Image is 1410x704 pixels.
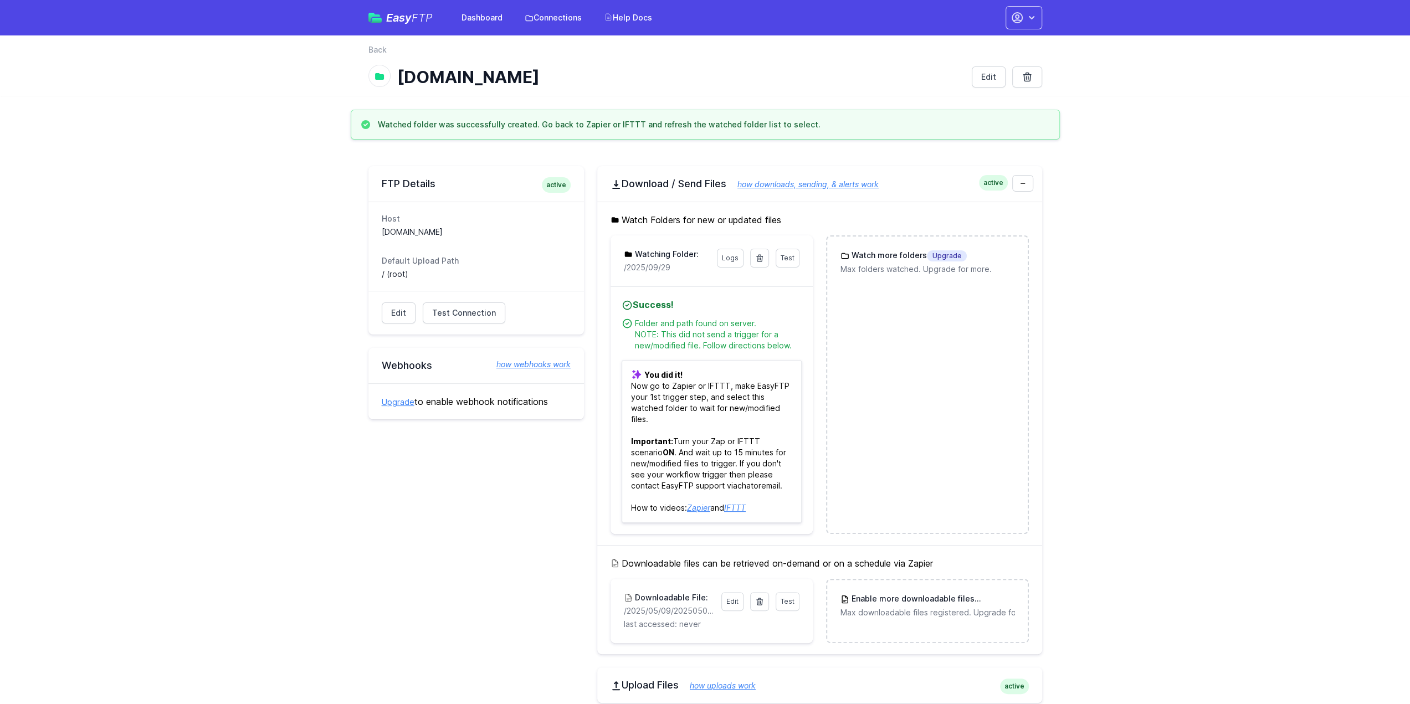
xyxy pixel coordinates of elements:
[1000,679,1029,694] span: active
[624,262,710,273] p: /2025/09/29
[633,249,699,260] h3: Watching Folder:
[840,264,1014,275] p: Max folders watched. Upgrade for more.
[849,250,967,261] h3: Watch more folders
[542,177,571,193] span: active
[382,177,571,191] h2: FTP Details
[382,213,571,224] dt: Host
[382,255,571,266] dt: Default Upload Path
[368,13,382,23] img: easyftp_logo.png
[827,237,1027,288] a: Watch more foldersUpgrade Max folders watched. Upgrade for more.
[397,67,963,87] h1: [DOMAIN_NAME]
[622,360,802,523] p: Now go to Zapier or IFTTT, make EasyFTP your 1st trigger step, and select this watched folder to ...
[622,298,802,311] h4: Success!
[726,179,879,189] a: how downloads, sending, & alerts work
[776,249,799,268] a: Test
[724,503,746,512] a: IFTTT
[663,448,674,457] b: ON
[611,177,1029,191] h2: Download / Send Files
[597,8,659,28] a: Help Docs
[635,318,802,351] div: Folder and path found on server. NOTE: This did not send a trigger for a new/modified file. Follo...
[687,503,710,512] a: Zapier
[849,593,1014,605] h3: Enable more downloadable files
[368,12,433,23] a: EasyFTP
[631,436,673,446] b: Important:
[378,119,821,130] h3: Watched folder was successfully created. Go back to Zapier or IFTTT and refresh the watched folde...
[717,249,744,268] a: Logs
[633,592,708,603] h3: Downloadable File:
[368,44,1042,62] nav: Breadcrumb
[1355,649,1397,691] iframe: Drift Widget Chat Controller
[840,607,1014,618] p: Max downloadable files registered. Upgrade for more.
[611,213,1029,227] h5: Watch Folders for new or updated files
[776,592,799,611] a: Test
[781,597,794,605] span: Test
[827,580,1027,631] a: Enable more downloadable filesUpgrade Max downloadable files registered. Upgrade for more.
[737,481,753,490] a: chat
[382,227,571,238] dd: [DOMAIN_NAME]
[979,175,1008,191] span: active
[432,307,496,318] span: Test Connection
[382,302,416,323] a: Edit
[721,592,744,611] a: Edit
[927,250,967,261] span: Upgrade
[761,481,780,490] a: email
[455,8,509,28] a: Dashboard
[518,8,588,28] a: Connections
[975,594,1014,605] span: Upgrade
[412,11,433,24] span: FTP
[368,44,387,55] a: Back
[611,679,1029,692] h2: Upload Files
[624,605,715,616] p: /2025/05/09/20250509171559_inbound_0422652309_0756011820.mp3
[485,359,571,370] a: how webhooks work
[679,681,756,690] a: how uploads work
[624,619,799,630] p: last accessed: never
[382,397,414,407] a: Upgrade
[382,269,571,280] dd: / (root)
[972,66,1006,88] a: Edit
[423,302,505,323] a: Test Connection
[382,359,571,372] h2: Webhooks
[611,557,1029,570] h5: Downloadable files can be retrieved on-demand or on a schedule via Zapier
[386,12,433,23] span: Easy
[781,254,794,262] span: Test
[644,370,683,379] b: You did it!
[368,383,584,419] div: to enable webhook notifications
